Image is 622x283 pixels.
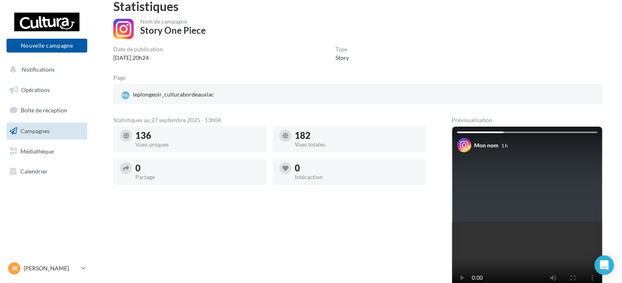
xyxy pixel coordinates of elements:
a: Calendrier [5,163,89,180]
div: 0 [135,164,260,173]
span: JR [11,264,18,272]
p: [PERSON_NAME] [24,264,78,272]
a: JR [PERSON_NAME] [7,261,87,276]
div: Vues uniques [135,142,260,147]
span: Médiathèque [20,147,54,154]
button: Notifications [5,61,86,78]
span: Opérations [21,86,50,93]
div: leplongeoir_culturabordeauxlac [120,89,216,101]
div: Vues totales [295,142,419,147]
span: Notifications [22,66,55,73]
div: Story [335,54,349,62]
div: Prévisualisation [452,117,602,123]
div: Statistiques au 27 septembre 2025 - 13h04 [113,117,426,123]
span: Calendrier [20,168,48,175]
div: 136 [135,131,260,140]
div: Date de publication [113,46,163,52]
div: Open Intercom Messenger [594,255,614,275]
div: 0 [295,164,419,173]
div: Intéraction [295,174,419,180]
a: Médiathèque [5,143,89,160]
a: Opérations [5,81,89,99]
div: 182 [295,131,419,140]
span: Campagnes [20,127,50,134]
div: Page [113,75,132,81]
a: Campagnes [5,123,89,140]
div: Nom de campagne [140,19,206,24]
div: Partage [135,174,260,180]
button: Nouvelle campagne [7,39,87,53]
div: [DATE] 20h24 [113,54,163,62]
div: Type [335,46,349,52]
div: 1 h [501,142,508,149]
a: leplongeoir_culturabordeauxlac [120,89,278,101]
a: Boîte de réception [5,101,89,119]
div: Story One Piece [140,26,206,35]
div: Mon nom [474,141,498,149]
span: Boîte de réception [21,107,67,114]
